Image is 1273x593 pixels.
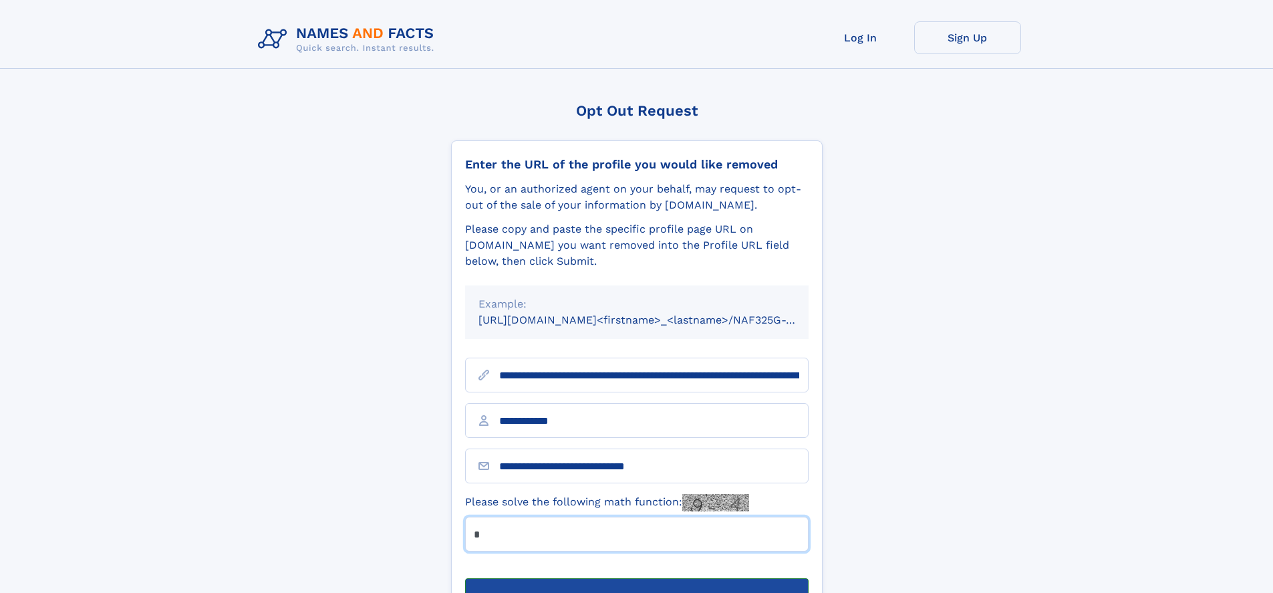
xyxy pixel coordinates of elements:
[465,181,809,213] div: You, or an authorized agent on your behalf, may request to opt-out of the sale of your informatio...
[465,494,749,511] label: Please solve the following math function:
[478,296,795,312] div: Example:
[465,157,809,172] div: Enter the URL of the profile you would like removed
[465,221,809,269] div: Please copy and paste the specific profile page URL on [DOMAIN_NAME] you want removed into the Pr...
[807,21,914,54] a: Log In
[253,21,445,57] img: Logo Names and Facts
[478,314,834,326] small: [URL][DOMAIN_NAME]<firstname>_<lastname>/NAF325G-xxxxxxxx
[451,102,823,119] div: Opt Out Request
[914,21,1021,54] a: Sign Up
